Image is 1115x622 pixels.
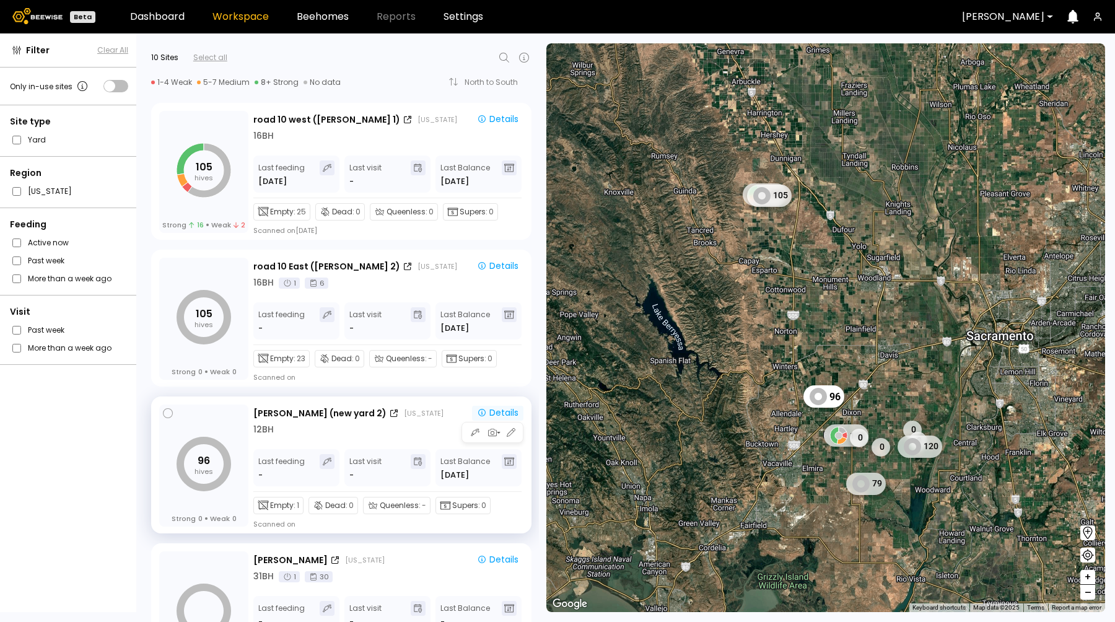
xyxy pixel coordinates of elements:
div: Last feeding [258,454,305,481]
div: 1 [279,278,300,289]
div: Last Balance [440,307,490,335]
div: - [349,469,354,481]
a: Beehomes [297,12,349,22]
div: Scanned on [DATE] [253,226,317,235]
span: Filter [26,44,50,57]
div: Empty: [253,203,310,221]
div: 79 [846,473,886,495]
div: - [258,322,264,335]
span: 0 [356,206,361,217]
div: [PERSON_NAME] (new yard 2) [253,407,387,420]
div: Queenless: [370,203,438,221]
button: Clear All [97,45,128,56]
span: Map data ©2025 [973,604,1020,611]
button: Details [472,259,523,274]
div: Region [10,167,128,180]
span: [DATE] [440,469,469,481]
tspan: 105 [196,307,212,321]
span: - [422,500,426,511]
span: + [1084,569,1091,585]
div: Scanned on [253,372,295,382]
span: Reports [377,12,416,22]
div: 12 BH [253,423,274,436]
div: 30 [305,571,333,582]
button: Keyboard shortcuts [912,603,966,612]
span: - [428,353,432,364]
span: 25 [297,206,306,217]
div: 105 [747,185,792,207]
div: 0 [872,438,890,457]
a: Dashboard [130,12,185,22]
a: Terms (opens in new tab) [1027,604,1044,611]
label: Past week [28,254,64,267]
div: - [258,469,264,481]
span: 0 [489,206,494,217]
div: Feeding [10,218,128,231]
span: 2 [234,221,245,229]
a: Report a map error [1052,604,1101,611]
div: Scanned on [253,519,295,529]
div: 10 Sites [151,52,178,63]
div: Select all [193,52,227,63]
div: 1 [279,571,300,582]
img: Google [549,596,590,612]
div: 0 [903,421,922,439]
span: 0 [349,500,354,511]
div: Dead: [308,497,358,514]
label: Past week [28,323,64,336]
div: [DATE] [258,175,288,188]
div: Beta [70,11,95,23]
div: Details [477,260,518,271]
div: 16 BH [253,129,274,142]
label: Yard [28,133,46,146]
div: Empty: [253,350,310,367]
div: 120 [898,436,942,458]
div: Supers: [443,203,498,221]
span: 1 [297,500,299,511]
span: 0 [198,514,203,523]
div: Supers: [435,497,491,514]
div: Site type [10,115,128,128]
tspan: 105 [196,160,212,174]
label: More than a week ago [28,272,111,285]
div: 0 [909,432,927,450]
div: road 10 East ([PERSON_NAME] 2) [253,260,400,273]
div: Visit [10,305,128,318]
div: 31 BH [253,570,274,583]
img: Beewise logo [12,8,63,24]
div: Queenless: [363,497,431,514]
div: No data [304,77,341,87]
div: Last Balance [440,160,490,188]
button: Details [472,406,523,421]
label: More than a week ago [28,341,111,354]
div: 8+ Strong [255,77,299,87]
div: 110 [824,424,868,447]
div: North to South [465,79,527,86]
div: - [349,322,354,335]
button: + [1080,570,1095,585]
div: Strong Weak [172,367,237,376]
div: Details [477,554,518,565]
div: 96 [803,385,844,408]
span: 0 [481,500,486,511]
div: Last visit [349,160,382,188]
div: 105 [743,183,787,206]
div: [US_STATE] [345,555,385,565]
div: [US_STATE] [418,261,457,271]
div: Strong Weak [162,221,245,229]
div: Last Balance [440,454,490,481]
div: Empty: [253,497,304,514]
span: 23 [297,353,305,364]
a: Open this area in Google Maps (opens a new window) [549,596,590,612]
span: 0 [355,353,360,364]
div: Strong Weak [172,514,237,523]
div: Dead: [315,203,365,221]
span: [DATE] [440,175,469,188]
div: road 10 west ([PERSON_NAME] 1) [253,113,400,126]
label: [US_STATE] [28,185,72,198]
span: 0 [488,353,492,364]
div: Dead: [315,350,364,367]
div: 1-4 Weak [151,77,192,87]
button: Details [472,112,523,127]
